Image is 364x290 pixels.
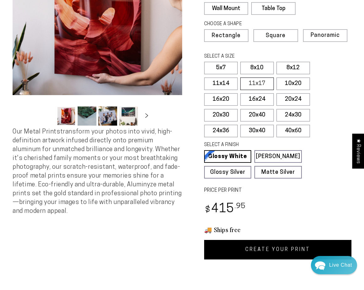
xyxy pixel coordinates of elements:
[204,21,290,28] legend: CHOOSE A SHAPE
[204,77,238,90] label: 11x14
[352,134,364,168] div: Click to open Judge.me floating reviews tab
[78,106,96,126] button: Load image 2 in gallery view
[235,203,246,210] sup: .95
[204,2,248,15] label: Wall Mount
[204,142,290,149] legend: SELECT A FINISH
[240,93,274,106] label: 16x24
[57,106,76,126] button: Load image 1 in gallery view
[204,109,238,122] label: 20x30
[204,53,290,60] legend: SELECT A SIZE
[212,33,241,39] span: Rectangle
[251,2,296,15] label: Table Top
[204,203,246,215] bdi: 415
[276,125,310,137] label: 40x60
[240,77,274,90] label: 11x17
[276,93,310,106] label: 20x24
[240,62,274,74] label: 8x10
[240,125,274,137] label: 30x40
[276,77,310,90] label: 10x20
[140,109,154,123] button: Slide right
[204,62,238,74] label: 5x7
[119,106,138,126] button: Load image 4 in gallery view
[240,109,274,122] label: 20x40
[204,150,252,163] a: Glossy White
[204,93,238,106] label: 16x20
[276,109,310,122] label: 24x30
[266,33,285,39] span: Square
[204,125,238,137] label: 24x36
[98,106,117,126] button: Load image 3 in gallery view
[311,256,357,274] div: Chat widget toggle
[41,109,55,123] button: Slide left
[276,62,310,74] label: 8x12
[205,206,210,214] span: $
[329,256,352,274] div: Contact Us Directly
[311,32,340,38] span: Panoramic
[204,187,352,194] label: PRICE PER PRINT
[254,150,302,163] a: [PERSON_NAME]
[13,129,182,214] span: Our Metal Prints transform your photos into vivid, high-definition artwork infused directly onto ...
[204,225,352,234] h3: 🚚 Ships free
[204,166,252,179] a: Glossy Silver
[204,240,352,259] a: CREATE YOUR PRINT
[254,166,302,179] a: Matte Silver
